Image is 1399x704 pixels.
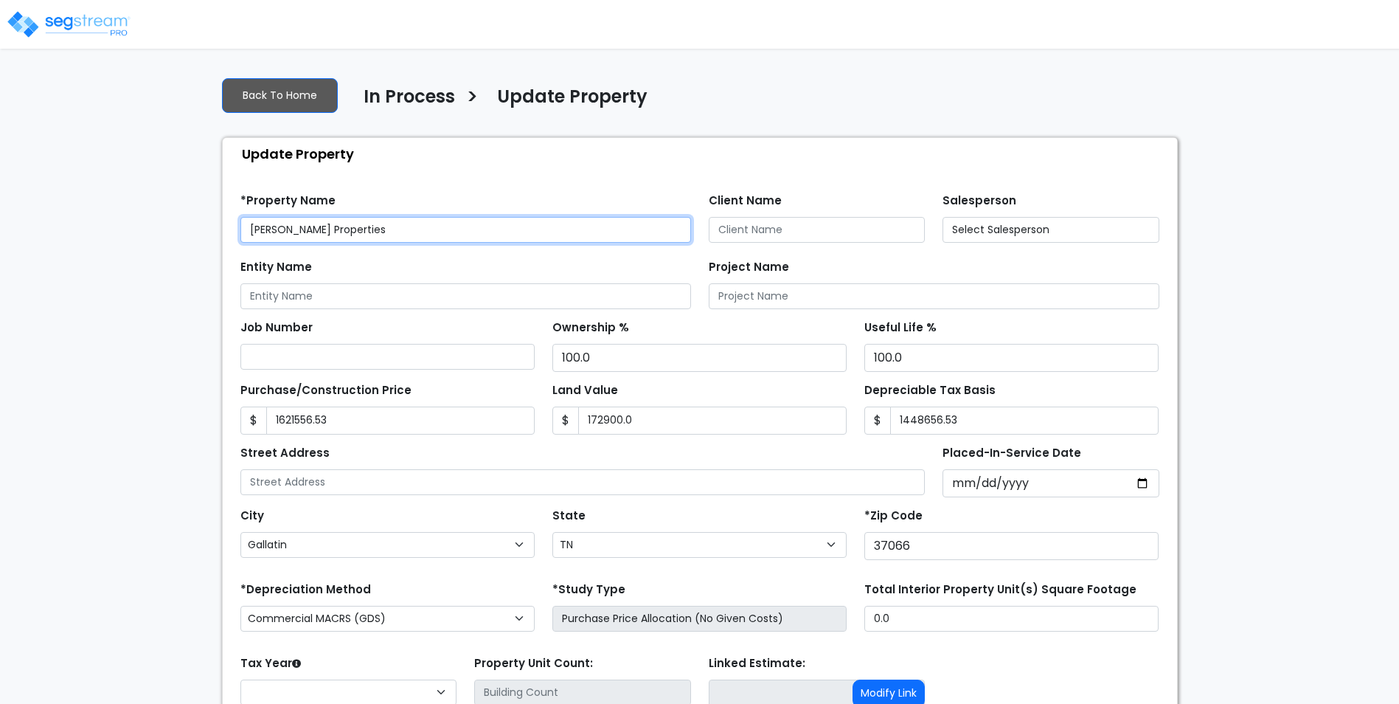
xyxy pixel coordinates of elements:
[240,217,691,243] input: Property Name
[864,407,891,435] span: $
[864,320,937,337] label: Useful Life %
[942,445,1081,462] label: Placed-In-Service Date
[709,259,789,276] label: Project Name
[486,86,648,117] a: Update Property
[942,193,1016,210] label: Salesperson
[864,344,1159,372] input: Depreciation
[709,283,1159,309] input: Project Name
[240,582,371,598] label: *Depreciation Method
[709,217,926,243] input: Client Name
[6,10,131,39] img: logo_pro_r.png
[474,655,593,672] label: Property Unit Count:
[864,382,996,399] label: Depreciable Tax Basis
[240,320,313,337] label: Job Number
[364,86,455,111] h4: In Process
[353,86,455,117] a: In Process
[240,259,312,276] label: Entity Name
[552,382,618,399] label: Land Value
[240,407,267,435] span: $
[230,138,1177,170] div: Update Property
[240,445,330,462] label: Street Address
[709,193,782,210] label: Client Name
[864,606,1159,632] input: total square foot
[552,407,579,435] span: $
[864,532,1159,560] input: Zip Code
[497,86,648,111] h4: Update Property
[552,582,625,598] label: *Study Type
[552,508,586,525] label: State
[240,382,412,399] label: Purchase/Construction Price
[864,582,1136,598] label: Total Interior Property Unit(s) Square Footage
[266,407,535,435] input: Purchase or Construction Price
[552,320,629,337] label: Ownership %
[240,283,691,309] input: Entity Name
[466,85,479,114] h3: >
[552,344,847,372] input: Ownership
[240,508,264,525] label: City
[240,655,301,672] label: Tax Year
[864,508,923,525] label: *Zip Code
[890,407,1159,435] input: 0.00
[240,193,336,210] label: *Property Name
[578,407,847,435] input: Land Value
[709,655,805,672] label: Linked Estimate:
[222,78,338,113] a: Back To Home
[240,469,926,495] input: Street Address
